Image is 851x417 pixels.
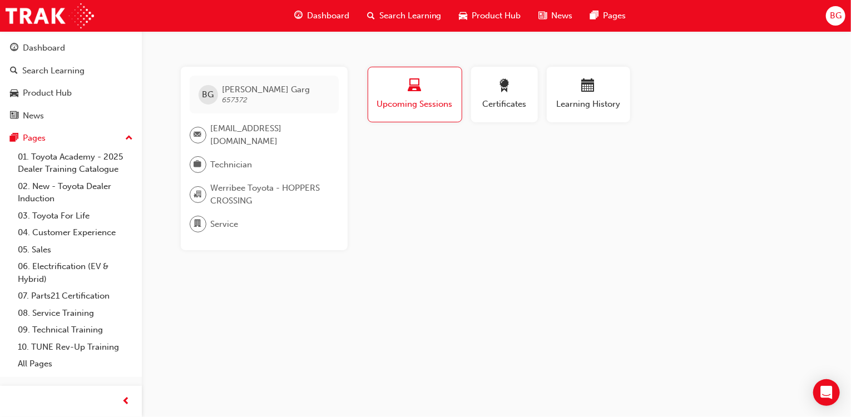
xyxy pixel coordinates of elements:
[4,128,137,148] button: Pages
[23,132,46,145] div: Pages
[211,218,239,231] span: Service
[13,178,137,207] a: 02. New - Toyota Dealer Induction
[379,9,442,22] span: Search Learning
[471,67,538,122] button: Certificates
[539,9,547,23] span: news-icon
[294,9,303,23] span: guage-icon
[202,88,214,101] span: BG
[194,217,202,231] span: department-icon
[13,258,137,287] a: 06. Electrification (EV & Hybrid)
[358,4,451,27] a: search-iconSearch Learning
[4,106,137,126] a: News
[13,305,137,322] a: 08. Service Training
[472,9,521,22] span: Product Hub
[479,98,530,111] span: Certificates
[4,83,137,103] a: Product Hub
[10,66,18,76] span: search-icon
[10,111,18,121] span: news-icon
[591,9,599,23] span: pages-icon
[211,122,330,147] span: [EMAIL_ADDRESS][DOMAIN_NAME]
[13,355,137,373] a: All Pages
[13,207,137,225] a: 03. Toyota For Life
[122,395,131,409] span: prev-icon
[222,85,310,95] span: [PERSON_NAME] Garg
[13,148,137,178] a: 01. Toyota Academy - 2025 Dealer Training Catalogue
[13,287,137,305] a: 07. Parts21 Certification
[13,339,137,356] a: 10. TUNE Rev-Up Training
[211,182,330,207] span: Werribee Toyota - HOPPERS CROSSING
[194,128,202,142] span: email-icon
[530,4,582,27] a: news-iconNews
[582,4,635,27] a: pages-iconPages
[451,4,530,27] a: car-iconProduct Hub
[13,321,137,339] a: 09. Technical Training
[603,9,626,22] span: Pages
[6,3,94,28] img: Trak
[4,38,137,58] a: Dashboard
[10,88,18,98] span: car-icon
[23,42,65,54] div: Dashboard
[285,4,358,27] a: guage-iconDashboard
[377,98,453,111] span: Upcoming Sessions
[13,224,137,241] a: 04. Customer Experience
[22,64,85,77] div: Search Learning
[830,9,842,22] span: BG
[408,79,422,94] span: laptop-icon
[547,67,630,122] button: Learning History
[555,98,622,111] span: Learning History
[813,379,840,406] div: Open Intercom Messenger
[222,95,248,105] span: 657372
[194,187,202,202] span: organisation-icon
[498,79,511,94] span: award-icon
[23,110,44,122] div: News
[826,6,845,26] button: BG
[459,9,468,23] span: car-icon
[23,87,72,100] div: Product Hub
[368,67,462,122] button: Upcoming Sessions
[552,9,573,22] span: News
[582,79,595,94] span: calendar-icon
[367,9,375,23] span: search-icon
[4,61,137,81] a: Search Learning
[10,43,18,53] span: guage-icon
[194,157,202,172] span: briefcase-icon
[10,133,18,143] span: pages-icon
[125,131,133,146] span: up-icon
[307,9,349,22] span: Dashboard
[211,158,253,171] span: Technician
[13,241,137,259] a: 05. Sales
[4,36,137,128] button: DashboardSearch LearningProduct HubNews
